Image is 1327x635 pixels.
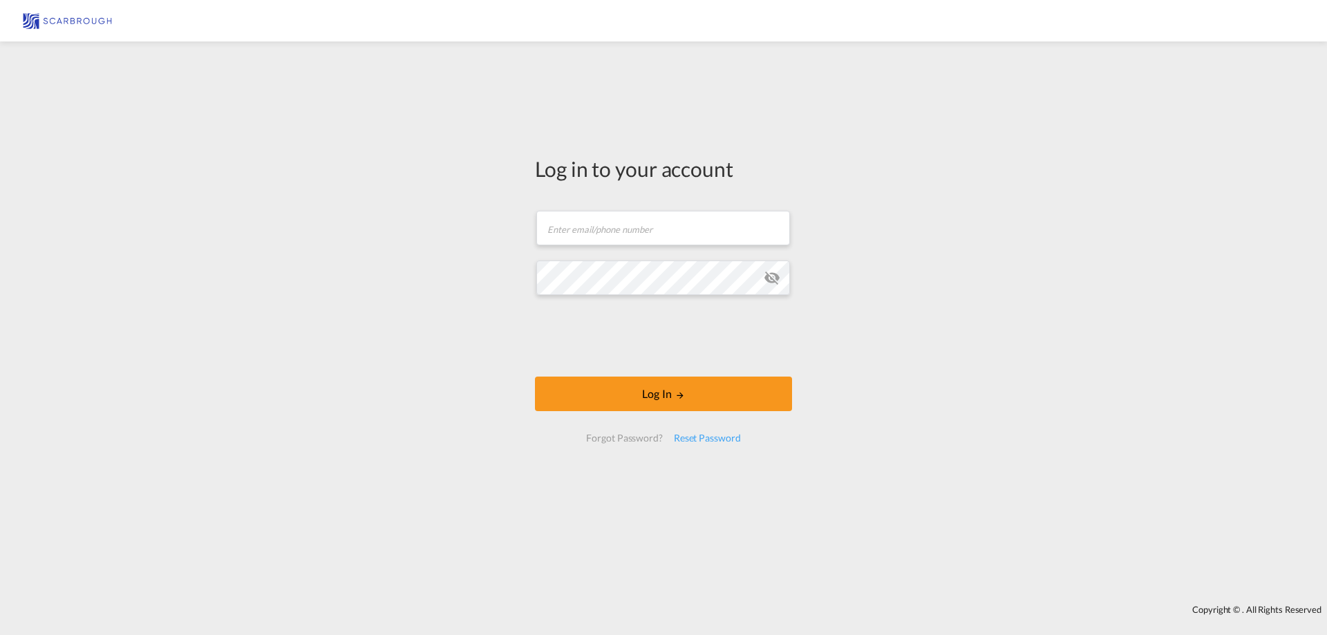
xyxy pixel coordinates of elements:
[535,377,792,411] button: LOGIN
[21,6,114,37] img: 68f3c5c099f711f0a1d6b9e876559da2.jpg
[536,211,790,245] input: Enter email/phone number
[668,426,746,451] div: Reset Password
[764,269,780,286] md-icon: icon-eye-off
[581,426,668,451] div: Forgot Password?
[535,154,792,183] div: Log in to your account
[558,309,769,363] iframe: reCAPTCHA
